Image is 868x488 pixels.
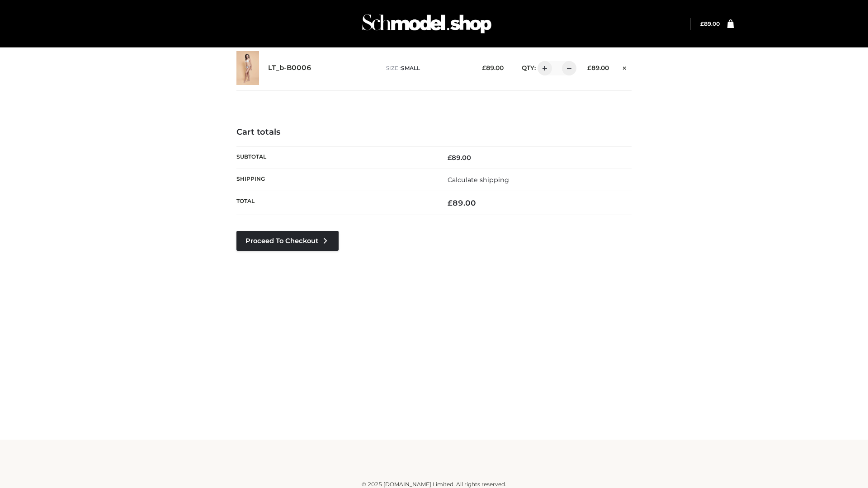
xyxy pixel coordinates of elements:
a: Remove this item [618,61,632,73]
th: Subtotal [236,146,434,169]
th: Total [236,191,434,215]
a: LT_b-B0006 [268,64,311,72]
span: SMALL [401,65,420,71]
bdi: 89.00 [448,154,471,162]
a: Calculate shipping [448,176,509,184]
div: QTY: [513,61,573,75]
a: Proceed to Checkout [236,231,339,251]
bdi: 89.00 [587,64,609,71]
h4: Cart totals [236,127,632,137]
bdi: 89.00 [448,198,476,207]
bdi: 89.00 [482,64,504,71]
a: £89.00 [700,20,720,27]
img: LT_b-B0006 - SMALL [236,51,259,85]
th: Shipping [236,169,434,191]
span: £ [448,154,452,162]
bdi: 89.00 [700,20,720,27]
span: £ [482,64,486,71]
p: size : [386,64,468,72]
span: £ [587,64,591,71]
span: £ [448,198,453,207]
span: £ [700,20,704,27]
img: Schmodel Admin 964 [359,6,495,42]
